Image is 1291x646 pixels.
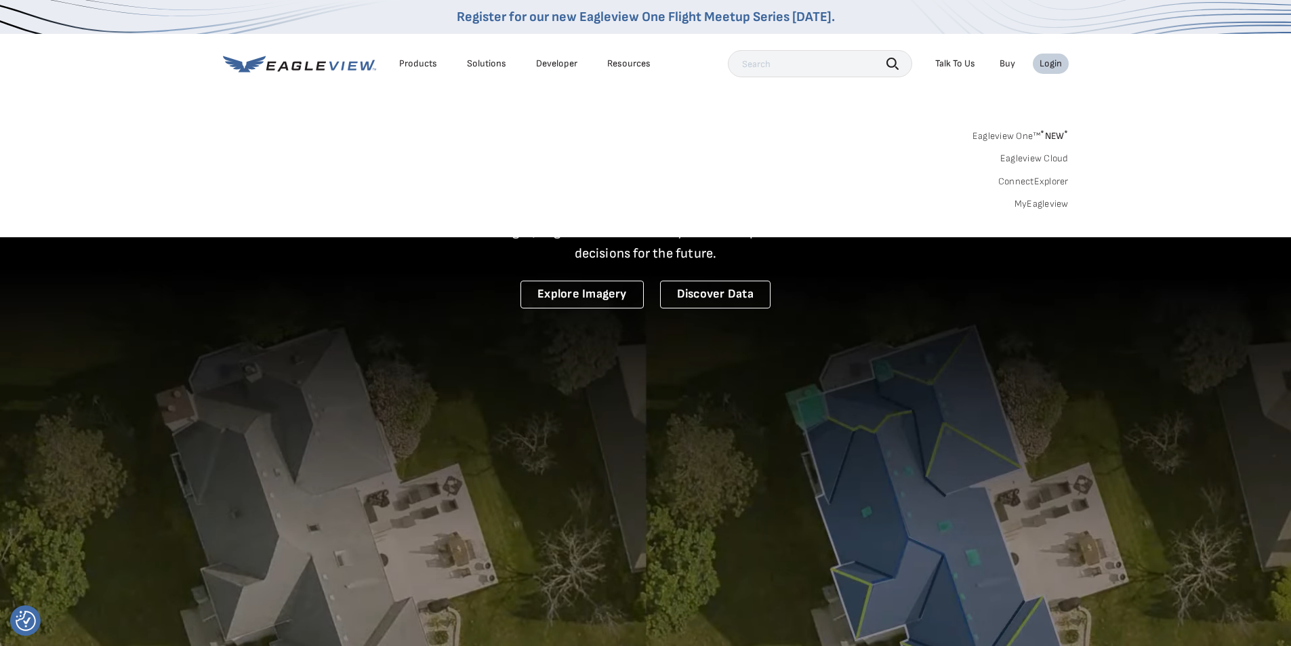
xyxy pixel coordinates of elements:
button: Consent Preferences [16,611,36,631]
div: Products [399,58,437,70]
a: ConnectExplorer [998,176,1069,188]
div: Solutions [467,58,506,70]
div: Resources [607,58,651,70]
a: Register for our new Eagleview One Flight Meetup Series [DATE]. [457,9,835,25]
a: Discover Data [660,281,771,308]
a: Eagleview Cloud [1000,153,1069,165]
a: MyEagleview [1015,198,1069,210]
a: Buy [1000,58,1015,70]
a: Explore Imagery [520,281,644,308]
span: NEW [1040,130,1068,142]
div: Talk To Us [935,58,975,70]
img: Revisit consent button [16,611,36,631]
a: Eagleview One™*NEW* [972,126,1069,142]
input: Search [728,50,912,77]
a: Developer [536,58,577,70]
div: Login [1040,58,1062,70]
